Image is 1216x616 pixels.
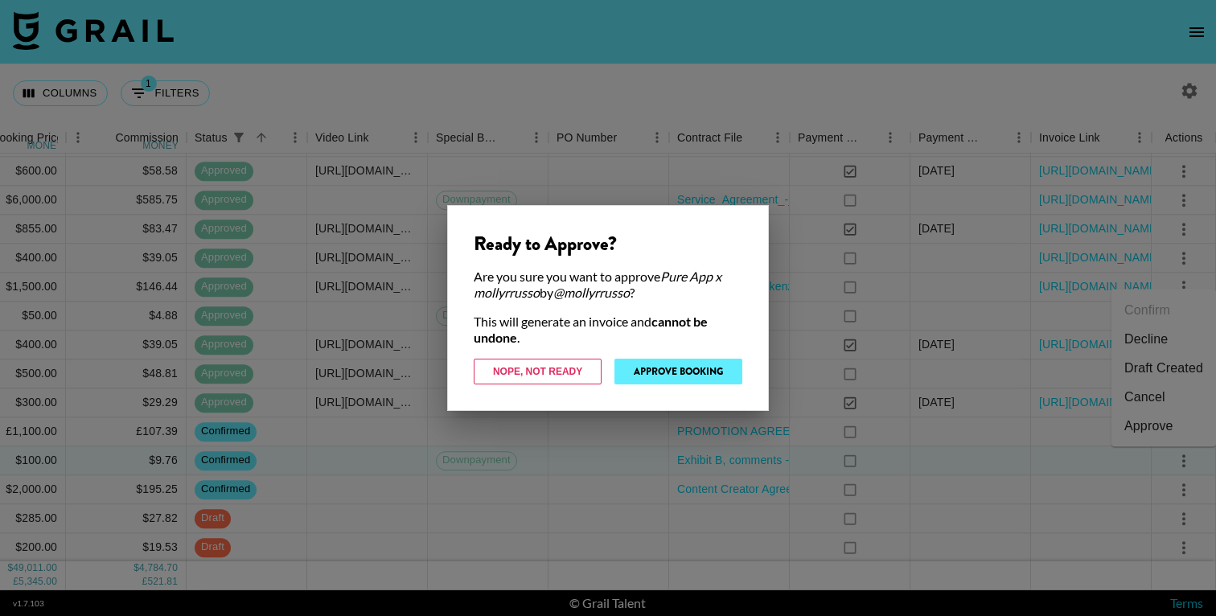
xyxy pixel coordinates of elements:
[553,285,630,300] em: @ mollyrrusso
[474,359,602,384] button: Nope, Not Ready
[474,314,708,345] strong: cannot be undone
[474,232,742,256] div: Ready to Approve?
[474,269,721,300] em: Pure App x mollyrrusso
[474,314,742,346] div: This will generate an invoice and .
[474,269,742,301] div: Are you sure you want to approve by ?
[614,359,742,384] button: Approve Booking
